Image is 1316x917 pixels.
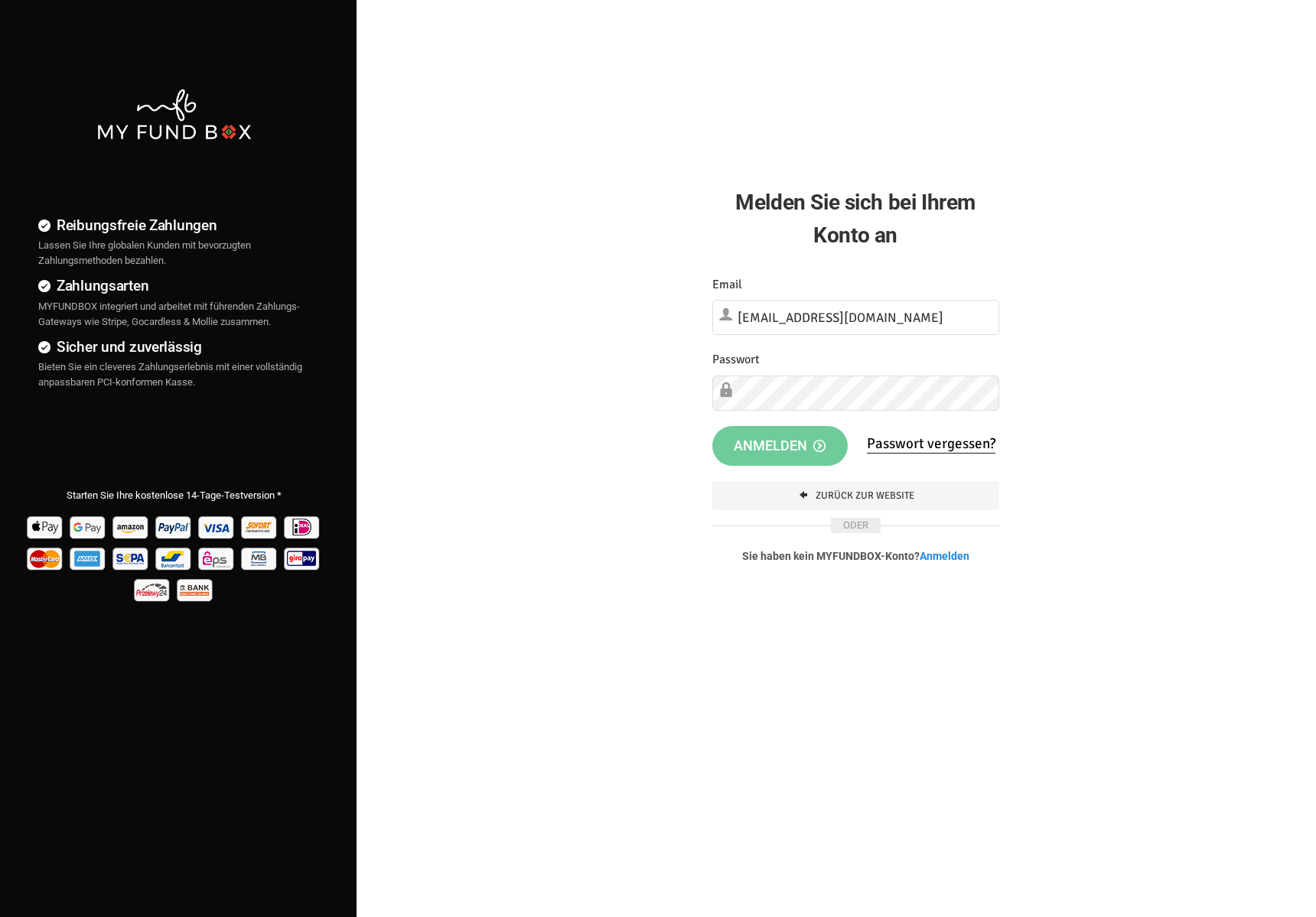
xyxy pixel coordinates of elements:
a: Passwort vergessen? [867,434,995,454]
h4: Zahlungsarten [38,275,311,297]
span: Bieten Sie ein cleveres Zahlungserlebnis mit einer vollständig anpassbaren PCI-konformen Kasse. [38,361,302,388]
img: Google Pay [68,511,109,542]
a: Zurück zur Website [712,481,999,510]
a: Anmelden [920,550,969,562]
img: american_express Pay [68,542,109,574]
button: Anmelden [712,426,849,466]
span: Lassen Sie Ihre globalen Kunden mit bevorzugten Zahlungsmethoden bezahlen. [38,239,251,266]
img: Bancontact Pay [154,542,194,574]
span: Anmelden [734,437,826,454]
img: Paypal [154,511,194,542]
img: Visa [197,511,237,542]
span: ODER [831,518,881,533]
img: mb Pay [239,542,280,574]
img: Apple Pay [25,511,66,542]
h4: Reibungsfreie Zahlungen [38,214,311,236]
img: EPS Pay [197,542,237,574]
img: sepa Pay [111,542,151,574]
p: Sie haben kein MYFUNDBOX-Konto? [712,548,999,564]
img: p24 Pay [132,574,173,605]
h2: Melden Sie sich bei Ihrem Konto an [712,186,999,252]
img: Amazon [111,511,151,542]
img: Sofort Pay [239,511,280,542]
img: mfbwhite.png [96,87,252,141]
label: Email [712,275,742,294]
span: MYFUNDBOX integriert und arbeitet mit führenden Zahlungs-Gateways wie Stripe, Gocardless & Mollie... [38,301,300,327]
h4: Sicher und zuverlässig [38,336,311,358]
input: Email [712,300,999,335]
img: banktransfer [175,574,216,605]
img: giropay [282,542,323,574]
img: Mastercard Pay [25,542,66,574]
label: Passwort [712,350,760,369]
img: Ideal Pay [282,511,323,542]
